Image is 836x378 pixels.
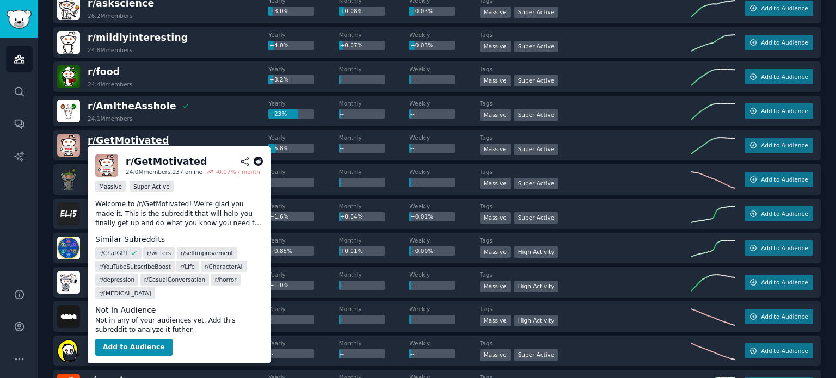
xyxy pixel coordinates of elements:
dt: Weekly [409,237,480,244]
button: Add to Audience [745,69,813,84]
img: GetMotivated [95,154,118,177]
span: -- [410,76,415,83]
span: +3.2% [269,76,288,83]
div: Massive [480,144,511,155]
span: -- [269,316,274,323]
dt: Weekly [409,202,480,210]
dt: Monthly [339,202,409,210]
span: +1.0% [269,282,288,288]
img: explainlikeimfive [57,202,80,225]
div: Massive [95,181,126,192]
span: -- [340,316,345,323]
span: Add to Audience [761,141,808,149]
div: Super Active [514,349,558,361]
span: r/ selfimprovement [181,249,233,257]
dt: Tags [480,65,691,73]
dt: Tags [480,271,691,278]
dt: Monthly [339,31,409,39]
dt: Tags [480,305,691,313]
div: Massive [480,212,511,224]
dt: Monthly [339,339,409,347]
button: Add to Audience [745,138,813,153]
div: Massive [480,178,511,189]
span: -- [340,145,345,151]
div: Massive [480,349,511,361]
span: -- [269,179,274,185]
span: +0.03% [410,42,433,48]
span: +5.8% [269,145,288,151]
div: Massive [480,41,511,52]
dt: Weekly [409,31,480,39]
div: Massive [480,7,511,18]
dt: Monthly [339,65,409,73]
dt: Monthly [339,134,409,141]
dt: Yearly [268,168,339,176]
span: -- [340,350,345,357]
div: 24.8M members [88,46,132,54]
dt: Yearly [268,339,339,347]
span: r/ GetMotivated [88,135,169,146]
span: Add to Audience [761,107,808,115]
button: Add to Audience [745,206,813,221]
button: Add to Audience [745,240,813,256]
span: -- [410,350,415,357]
span: +0.04% [340,213,363,220]
img: AmItheAsshole [57,100,80,122]
dt: Yearly [268,65,339,73]
dt: Monthly [339,100,409,107]
div: High Activity [514,281,558,292]
div: Super Active [514,109,558,121]
dt: Tags [480,237,691,244]
dt: Weekly [409,100,480,107]
div: Super Active [514,41,558,52]
span: Add to Audience [761,4,808,12]
span: +0.08% [340,8,363,14]
div: Super Active [514,75,558,86]
dt: Monthly [339,271,409,278]
span: Add to Audience [761,278,808,286]
img: GummySearch logo [7,10,32,29]
button: Add to Audience [745,275,813,290]
dt: Tags [480,134,691,141]
div: Massive [480,315,511,326]
dt: Yearly [268,271,339,278]
dt: Yearly [268,202,339,210]
div: 24.4M members [88,80,132,88]
div: Super Active [514,178,558,189]
button: Add to Audience [95,339,173,356]
span: r/ CasualConversation [144,276,206,283]
span: -- [340,76,345,83]
button: Add to Audience [745,35,813,50]
dt: Weekly [409,65,480,73]
dt: Weekly [409,168,480,176]
div: High Activity [514,246,558,258]
dt: Not In Audience [95,305,263,316]
span: +0.03% [410,8,433,14]
div: Super Active [514,212,558,224]
span: +0.07% [340,42,363,48]
span: r/ writers [147,249,171,257]
div: Massive [480,281,511,292]
dt: Tags [480,339,691,347]
dt: Weekly [409,305,480,313]
dt: Monthly [339,305,409,313]
button: Add to Audience [745,103,813,119]
div: -0.07 % / month [216,168,260,176]
dt: Weekly [409,134,480,141]
dt: Weekly [409,271,480,278]
span: -- [269,350,274,357]
span: -- [410,179,415,185]
img: food [57,65,80,88]
button: Add to Audience [745,172,813,187]
span: +4.0% [269,42,288,48]
div: Massive [480,246,511,258]
span: r/ depression [99,276,134,283]
div: Super Active [130,181,174,192]
div: High Activity [514,315,558,326]
span: +23% [269,110,287,117]
dt: Weekly [409,339,480,347]
span: r/ ChatGPT [99,249,128,257]
button: Add to Audience [745,1,813,16]
dt: Yearly [268,237,339,244]
button: Add to Audience [745,309,813,324]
